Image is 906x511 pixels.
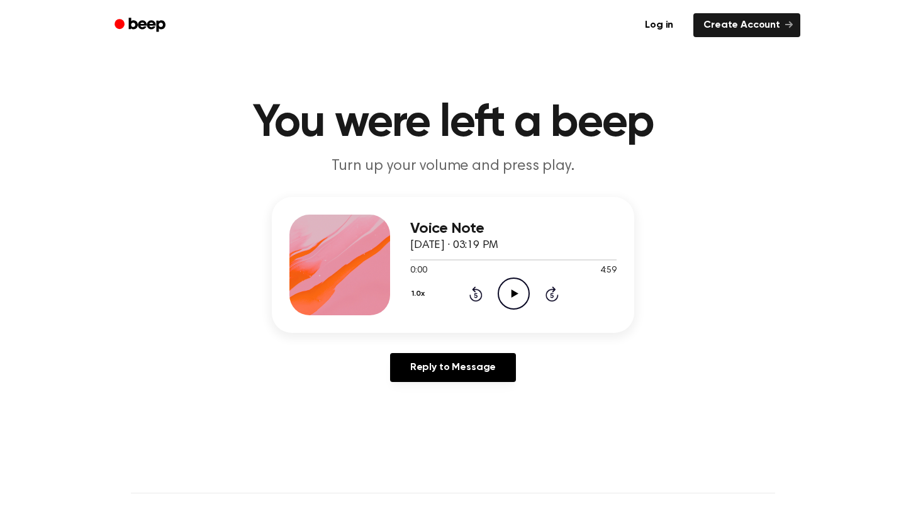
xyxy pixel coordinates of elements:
[390,353,516,382] a: Reply to Message
[410,283,429,305] button: 1.0x
[410,220,617,237] h3: Voice Note
[410,240,498,251] span: [DATE] · 03:19 PM
[211,156,695,177] p: Turn up your volume and press play.
[106,13,177,38] a: Beep
[600,264,617,278] span: 4:59
[410,264,427,278] span: 0:00
[131,101,775,146] h1: You were left a beep
[693,13,800,37] a: Create Account
[632,11,686,40] a: Log in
